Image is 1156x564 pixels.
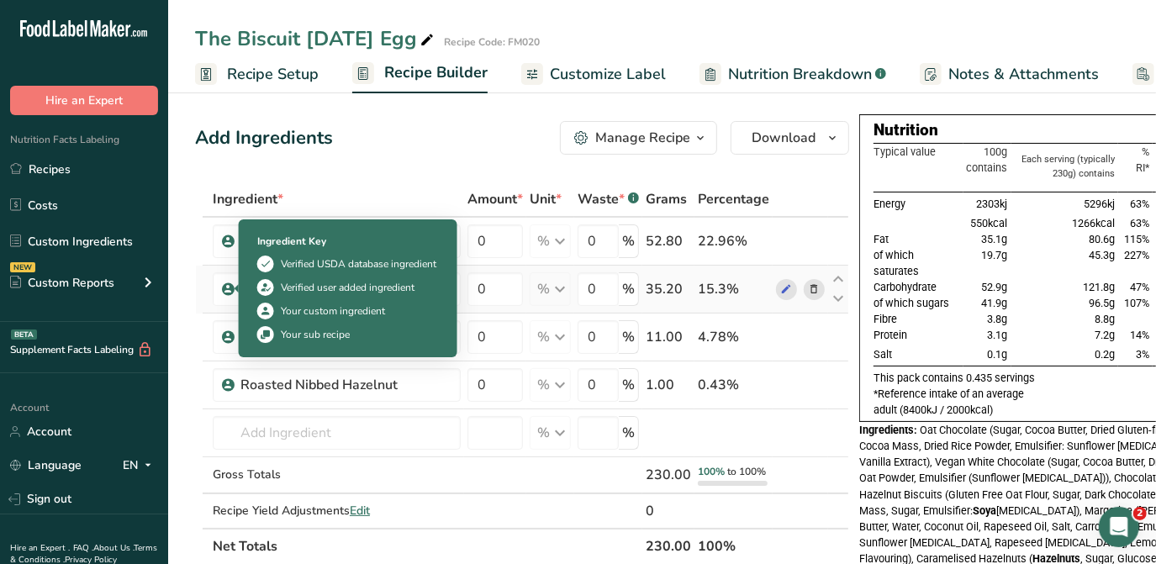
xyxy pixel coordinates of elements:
[698,327,769,347] div: 4.78%
[1133,507,1147,520] span: 2
[467,189,523,209] span: Amount
[213,466,461,483] div: Gross Totals
[1099,507,1139,547] iframe: Intercom live chat
[982,233,1008,245] span: 35.1g
[578,189,639,209] div: Waste
[1130,217,1149,229] span: 63%
[281,256,436,271] div: Verified USDA database ingredient
[560,121,717,155] button: Manage Recipe
[550,63,666,86] span: Customize Label
[227,63,319,86] span: Recipe Setup
[646,279,691,299] div: 35.20
[195,124,333,152] div: Add Ingredients
[11,329,37,340] div: BETA
[213,189,283,209] span: Ingredient
[973,504,996,517] b: Soya
[971,217,1008,229] span: 550kcal
[874,327,963,343] td: Protein
[257,326,274,343] img: Sub Recipe
[350,503,370,519] span: Edit
[1124,297,1149,309] span: 107%
[874,279,963,295] td: Carbohydrate
[281,327,350,342] div: Your sub recipe
[646,231,691,251] div: 52.80
[1089,297,1115,309] span: 96.5g
[213,502,461,519] div: Recipe Yield Adjustments
[257,234,439,249] div: Ingredient Key
[73,542,93,554] a: FAQ .
[988,348,1008,361] span: 0.1g
[1084,198,1115,210] span: 5296kj
[642,528,694,563] th: 230.00
[1011,143,1118,192] th: Each serving (typically 230g) contains
[698,279,769,299] div: 15.3%
[948,63,1099,86] span: Notes & Attachments
[646,375,691,395] div: 1.00
[123,456,158,476] div: EN
[728,63,872,86] span: Nutrition Breakdown
[1124,233,1149,245] span: 115%
[1083,281,1115,293] span: 121.8g
[93,542,134,554] a: About Us .
[646,501,691,521] div: 0
[281,303,385,319] div: Your custom ingredient
[977,198,1008,210] span: 2303kj
[752,128,816,148] span: Download
[1124,249,1149,261] span: 227%
[1089,233,1115,245] span: 80.6g
[10,274,114,292] div: Custom Reports
[521,55,666,93] a: Customize Label
[1136,348,1149,361] span: 3%
[384,61,488,84] span: Recipe Builder
[10,262,35,272] div: NEW
[859,424,917,436] span: Ingredients:
[1130,198,1149,210] span: 63%
[698,231,769,251] div: 22.96%
[352,54,488,94] a: Recipe Builder
[874,311,963,327] td: Fibre
[240,375,451,395] div: Roasted Nibbed Hazelnut
[698,465,725,478] span: 100%
[646,189,687,209] span: Grams
[1130,329,1149,341] span: 14%
[920,55,1099,93] a: Notes & Attachments
[982,297,1008,309] span: 41.9g
[1072,217,1115,229] span: 1266kcal
[698,375,769,395] div: 0.43%
[281,280,414,295] div: Verified user added ingredient
[874,231,963,247] td: Fat
[1095,313,1115,325] span: 8.8g
[1089,249,1115,261] span: 45.3g
[988,313,1008,325] span: 3.8g
[982,281,1008,293] span: 52.9g
[694,528,773,563] th: 100%
[874,387,1024,416] span: *Reference intake of an average adult (8400kJ / 2000kcal)
[646,465,691,485] div: 230.00
[1095,348,1115,361] span: 0.2g
[874,192,963,215] td: Energy
[699,55,886,93] a: Nutrition Breakdown
[874,295,963,311] td: of which sugars
[209,528,642,563] th: Net Totals
[874,143,963,192] th: Typical value
[1095,329,1115,341] span: 7.2g
[963,143,1011,192] th: 100g contains
[1136,145,1149,174] span: % RI*
[731,121,849,155] button: Download
[10,542,70,554] a: Hire an Expert .
[727,465,766,478] span: to 100%
[195,24,437,54] div: The Biscuit [DATE] Egg
[213,416,461,450] input: Add Ingredient
[646,327,691,347] div: 11.00
[874,343,963,366] td: Salt
[530,189,562,209] span: Unit
[1130,281,1149,293] span: 47%
[982,249,1008,261] span: 19.7g
[988,329,1008,341] span: 3.1g
[698,189,769,209] span: Percentage
[10,86,158,115] button: Hire an Expert
[10,451,82,480] a: Language
[444,34,540,50] div: Recipe Code: FM020
[874,247,963,279] td: of which saturates
[195,55,319,93] a: Recipe Setup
